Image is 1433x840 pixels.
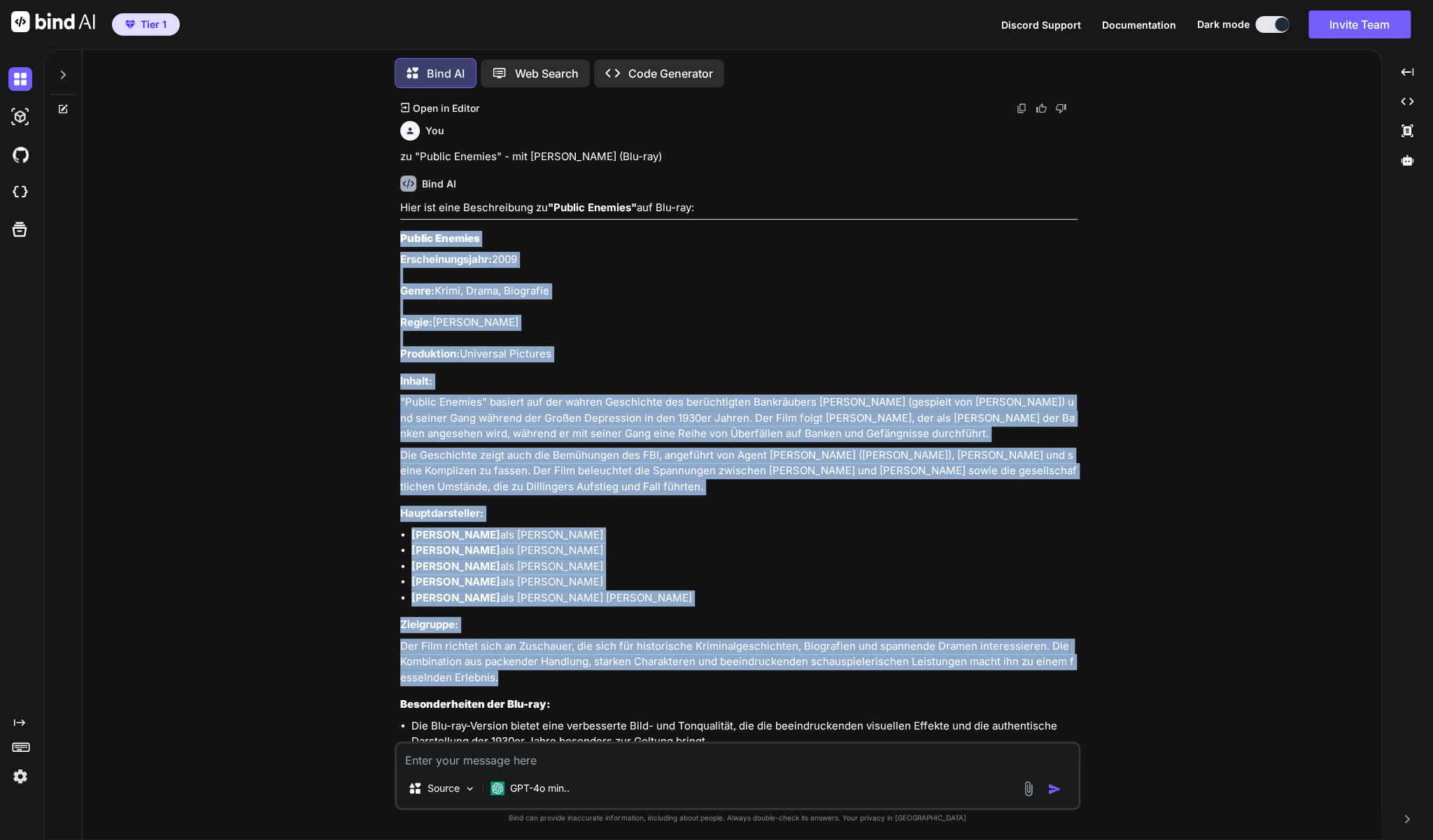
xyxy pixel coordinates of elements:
[395,813,1080,823] p: Bind can provide inaccurate information, including about people. Always double-check its answers....
[411,718,1078,750] li: Die Blu-ray-Version bietet eine verbesserte Bild- und Tonqualität, die die beeindruckenden visuel...
[411,528,500,541] strong: [PERSON_NAME]
[1001,17,1081,32] button: Discord Support
[1047,782,1061,796] img: icon
[411,559,1078,575] li: als [PERSON_NAME]
[427,65,465,82] p: Bind AI
[400,394,1078,442] p: "Public Enemies" basiert auf der wahren Geschichte des berüchtigten Bankräubers [PERSON_NAME] (ge...
[1036,103,1047,114] img: like
[400,315,432,329] strong: Regie:
[125,20,135,29] img: premium
[400,149,1078,165] p: zu "Public Enemies" - mit [PERSON_NAME] (Blu-ray)
[400,618,458,631] strong: Zielgruppe:
[8,105,32,129] img: darkAi-studio
[400,697,551,711] strong: Besonderheiten der Blu-ray:
[1197,17,1250,31] span: Dark mode
[1102,19,1176,31] span: Documentation
[400,639,1078,686] p: Der Film richtet sich an Zuschauer, die sich für historische Kriminalgeschichten, Biografien und ...
[425,124,444,138] h6: You
[1020,781,1036,797] img: attachment
[628,65,713,82] p: Code Generator
[400,374,432,387] strong: Inhalt:
[411,543,500,557] strong: [PERSON_NAME]
[400,506,483,520] strong: Hauptdarsteller:
[11,11,95,32] img: Bind AI
[400,448,1078,495] p: Die Geschichte zeigt auch die Bemühungen des FBI, angeführt von Agent [PERSON_NAME] ([PERSON_NAME...
[548,201,637,214] strong: "Public Enemies"
[411,560,500,573] strong: [PERSON_NAME]
[8,764,32,788] img: settings
[8,180,32,204] img: cloudideIcon
[411,591,500,604] strong: [PERSON_NAME]
[412,101,479,115] p: Open in Editor
[1308,10,1411,38] button: Invite Team
[141,17,167,31] span: Tier 1
[400,347,460,360] strong: Produktion:
[411,590,1078,606] li: als [PERSON_NAME] [PERSON_NAME]
[510,781,570,795] p: GPT-4o min..
[490,781,504,795] img: GPT-4o mini
[515,65,579,82] p: Web Search
[411,543,1078,559] li: als [PERSON_NAME]
[411,575,500,588] strong: [PERSON_NAME]
[422,177,456,191] h6: Bind AI
[1016,103,1027,114] img: copy
[411,574,1078,590] li: als [PERSON_NAME]
[1001,19,1081,31] span: Discord Support
[112,13,180,36] button: premiumTier 1
[411,527,1078,543] li: als [PERSON_NAME]
[400,252,1078,362] p: 2009 Krimi, Drama, Biografie [PERSON_NAME] Universal Pictures
[400,252,492,266] strong: Erscheinungsjahr:
[8,67,32,91] img: darkChat
[1055,103,1066,114] img: dislike
[400,284,435,297] strong: Genre:
[1102,17,1176,32] button: Documentation
[464,783,476,795] img: Pick Models
[428,781,460,795] p: Source
[8,143,32,166] img: githubDark
[400,232,480,245] strong: Public Enemies
[400,200,1078,216] p: Hier ist eine Beschreibung zu auf Blu-ray:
